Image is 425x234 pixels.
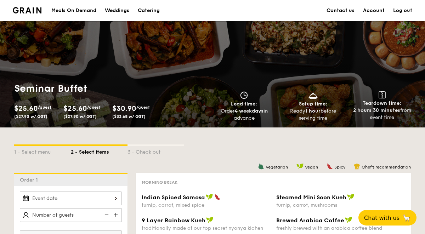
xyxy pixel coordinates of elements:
[239,91,249,99] img: icon-clock.2db775ea.svg
[308,91,318,99] img: icon-dish.430c3a2e.svg
[20,177,41,183] span: Order 1
[276,202,405,208] div: turnip, carrot, mushrooms
[258,163,264,170] img: icon-vegetarian.fe4039eb.svg
[234,108,263,114] strong: 4 weekdays
[350,107,414,121] div: from event time
[212,108,276,122] div: Order in advance
[363,100,401,106] span: Teardown time:
[276,194,346,201] span: Steamed Mini Soon Kueh
[206,217,213,223] img: icon-vegan.f8ff3823.svg
[111,208,122,222] img: icon-add.58712e84.svg
[206,194,213,200] img: icon-vegan.f8ff3823.svg
[282,108,345,122] div: Ready before serving time
[345,217,352,223] img: icon-vegan.f8ff3823.svg
[276,225,405,231] div: freshly brewed with an arabica coffee blend
[112,104,136,113] span: $30.90
[214,194,221,200] img: icon-spicy.37a8142b.svg
[142,217,205,224] span: 9 Layer Rainbow Kueh
[358,210,416,226] button: Chat with us🦙
[231,101,257,107] span: Lead time:
[71,146,127,156] div: 2 - Select items
[63,114,97,119] span: ($27.90 w/ GST)
[14,114,47,119] span: ($27.90 w/ GST)
[364,215,399,221] span: Chat with us
[142,225,271,231] div: traditionally made at our top secret nyonya kichen
[379,91,386,98] img: icon-teardown.65201eee.svg
[127,146,184,156] div: 3 - Check out
[334,165,345,170] span: Spicy
[142,180,177,185] span: Morning break
[14,82,156,95] h1: Seminar Buffet
[362,165,411,170] span: Chef's recommendation
[305,108,321,114] strong: 1 hour
[276,217,344,224] span: Brewed Arabica Coffee
[14,104,38,113] span: $25.60
[327,163,333,170] img: icon-spicy.37a8142b.svg
[142,194,205,201] span: Indian Spiced Samosa
[13,7,41,13] img: Grain
[112,114,146,119] span: ($33.68 w/ GST)
[402,214,411,222] span: 🦙
[14,146,71,156] div: 1 - Select menu
[38,105,51,110] span: /guest
[353,107,400,113] strong: 2 hours 30 minutes
[101,208,111,222] img: icon-reduce.1d2dbef1.svg
[142,202,271,208] div: turnip, carrot, mixed spice
[266,165,288,170] span: Vegetarian
[296,163,304,170] img: icon-vegan.f8ff3823.svg
[13,7,41,13] a: Logotype
[20,192,122,205] input: Event date
[347,194,354,200] img: icon-vegan.f8ff3823.svg
[20,208,122,222] input: Number of guests
[136,105,150,110] span: /guest
[299,101,327,107] span: Setup time:
[354,163,360,170] img: icon-chef-hat.a58ddaea.svg
[305,165,318,170] span: Vegan
[63,104,87,113] span: $25.60
[87,105,101,110] span: /guest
